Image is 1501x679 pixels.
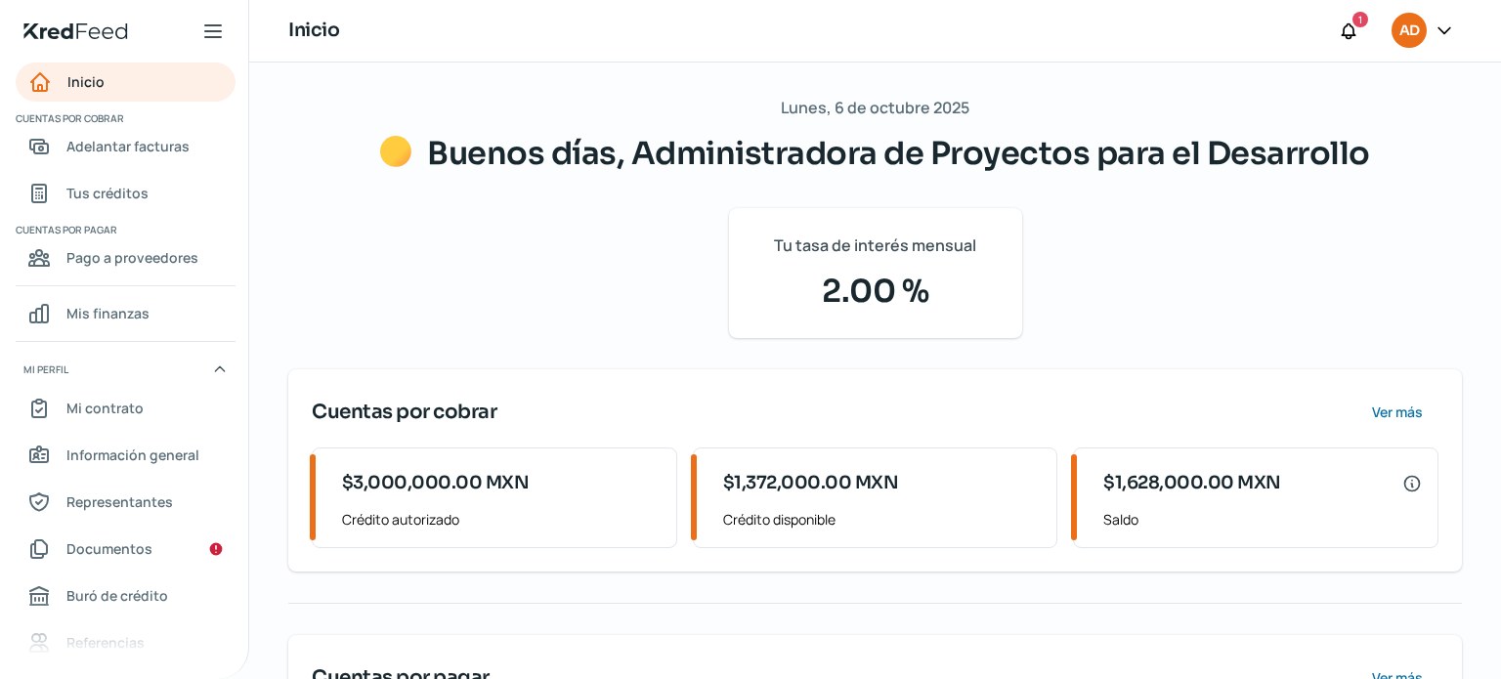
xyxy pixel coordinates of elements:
[723,470,899,496] span: $1,372,000.00 MXN
[16,221,233,238] span: Cuentas por pagar
[16,530,236,569] a: Documentos
[342,470,530,496] span: $3,000,000.00 MXN
[1103,470,1281,496] span: $1,628,000.00 MXN
[23,361,68,378] span: Mi perfil
[781,94,969,122] span: Lunes, 6 de octubre 2025
[1103,507,1422,531] span: Saldo
[16,109,233,127] span: Cuentas por cobrar
[752,268,999,315] span: 2.00 %
[16,63,236,102] a: Inicio
[16,174,236,213] a: Tus créditos
[66,301,150,325] span: Mis finanzas
[774,232,976,260] span: Tu tasa de interés mensual
[16,294,236,333] a: Mis finanzas
[66,536,152,561] span: Documentos
[16,127,236,166] a: Adelantar facturas
[1358,11,1362,28] span: 1
[66,630,145,655] span: Referencias
[66,181,149,205] span: Tus créditos
[723,507,1042,531] span: Crédito disponible
[16,576,236,615] a: Buró de crédito
[288,17,339,45] h1: Inicio
[380,136,411,167] img: Saludos
[16,483,236,522] a: Representantes
[66,489,173,514] span: Representantes
[66,245,198,270] span: Pago a proveedores
[342,507,661,531] span: Crédito autorizado
[312,398,496,427] span: Cuentas por cobrar
[1399,20,1419,43] span: AD
[1355,393,1438,432] button: Ver más
[66,443,199,467] span: Información general
[67,69,105,94] span: Inicio
[66,134,190,158] span: Adelantar facturas
[16,623,236,662] a: Referencias
[66,583,168,608] span: Buró de crédito
[66,396,144,420] span: Mi contrato
[16,238,236,277] a: Pago a proveedores
[16,436,236,475] a: Información general
[16,389,236,428] a: Mi contrato
[1372,405,1423,419] span: Ver más
[427,134,1370,173] span: Buenos días, Administradora de Proyectos para el Desarrollo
